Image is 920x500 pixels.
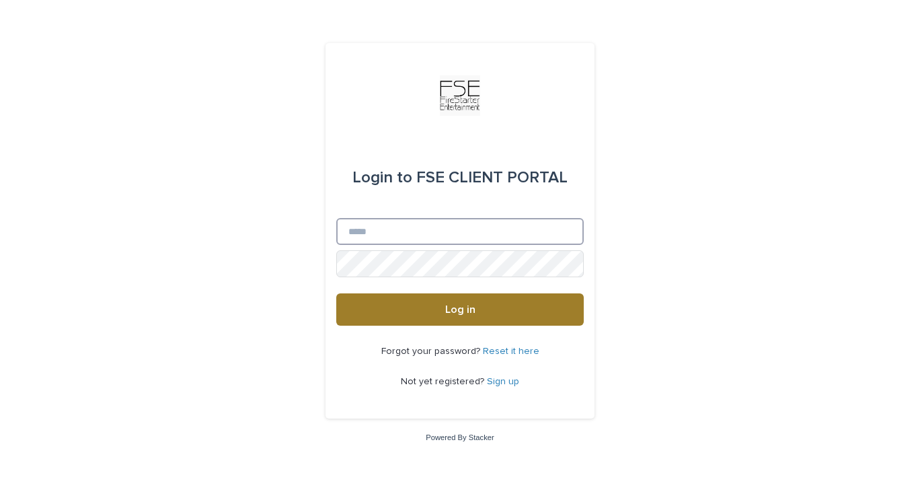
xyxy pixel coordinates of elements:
a: Reset it here [483,347,539,356]
button: Log in [336,293,584,326]
span: Log in [445,304,475,315]
div: FSE CLIENT PORTAL [352,159,568,197]
img: Km9EesSdRbS9ajqhBzyo [440,75,480,116]
span: Login to [352,170,412,186]
a: Sign up [487,377,519,386]
span: Not yet registered? [401,377,487,386]
a: Powered By Stacker [426,433,494,441]
span: Forgot your password? [381,347,483,356]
